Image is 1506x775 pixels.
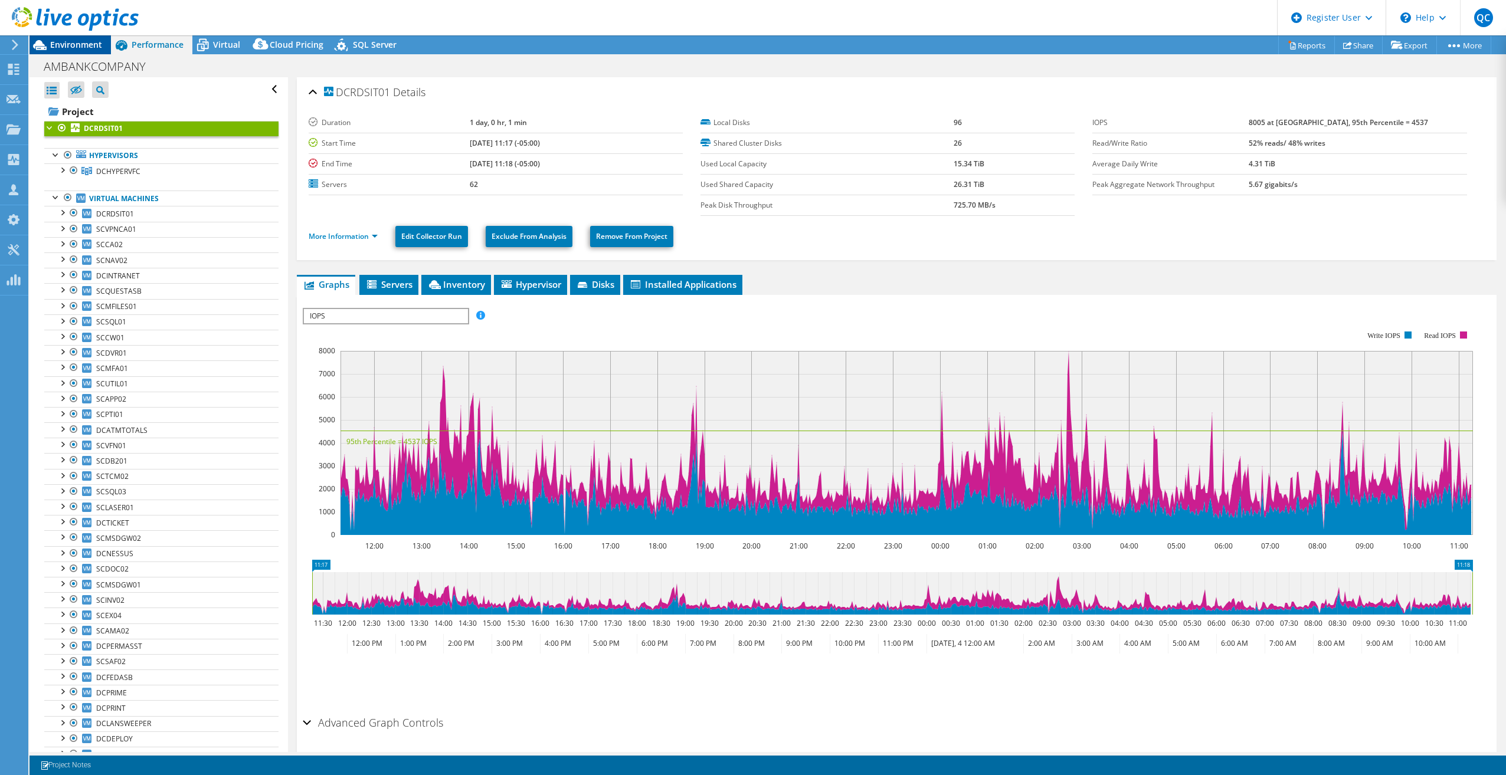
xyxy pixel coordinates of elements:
[500,278,561,290] span: Hypervisor
[44,561,279,577] a: SCDOC02
[954,117,962,127] b: 96
[96,425,148,435] span: DCATMTOTALS
[96,239,123,249] span: SCCA02
[313,618,332,628] text: 11:30
[434,618,452,628] text: 14:00
[1072,541,1091,551] text: 03:00
[44,469,279,484] a: SCTCM02
[1249,159,1275,169] b: 4.31 TiB
[629,278,736,290] span: Installed Applications
[96,317,126,327] span: SCSQL01
[96,301,137,311] span: SCMFILES01
[96,456,127,466] span: SCDB201
[1214,541,1232,551] text: 06:00
[844,618,863,628] text: 22:30
[869,618,887,628] text: 23:00
[44,392,279,407] a: SCAPP02
[1038,618,1056,628] text: 02:30
[1352,618,1370,628] text: 09:00
[96,286,142,296] span: SCQUESTASB
[44,546,279,561] a: DCNESSUS
[44,731,279,747] a: DCDEPLOY
[990,618,1008,628] text: 01:30
[1086,618,1104,628] text: 03:30
[1334,36,1383,54] a: Share
[531,618,549,628] text: 16:00
[941,618,960,628] text: 00:30
[338,618,356,628] text: 12:00
[353,39,397,50] span: SQL Server
[96,394,126,404] span: SCAPP02
[365,278,412,290] span: Servers
[1231,618,1249,628] text: 06:30
[319,369,335,379] text: 7000
[395,226,468,247] a: Edit Collector Run
[1183,618,1201,628] text: 05:30
[412,541,430,551] text: 13:00
[931,541,949,551] text: 00:00
[96,672,133,682] span: DCFEDASB
[742,541,760,551] text: 20:00
[270,39,323,50] span: Cloud Pricing
[470,138,540,148] b: [DATE] 11:17 (-05:00)
[362,618,380,628] text: 12:30
[1304,618,1322,628] text: 08:00
[965,618,984,628] text: 01:00
[44,438,279,453] a: SCVFN01
[603,618,621,628] text: 17:30
[96,564,129,574] span: SCDOC02
[1092,137,1248,149] label: Read/Write Ratio
[1436,36,1491,54] a: More
[1448,618,1466,628] text: 11:00
[893,618,911,628] text: 23:30
[676,618,694,628] text: 19:00
[506,618,525,628] text: 15:30
[1249,117,1428,127] b: 8005 at [GEOGRAPHIC_DATA], 95th Percentile = 4537
[44,639,279,654] a: DCPERMASST
[44,669,279,685] a: DCFEDASB
[789,541,807,551] text: 21:00
[820,618,839,628] text: 22:00
[1110,618,1128,628] text: 04:00
[470,117,527,127] b: 1 day, 0 hr, 1 min
[96,348,127,358] span: SCDVR01
[44,422,279,438] a: DCATMTOTALS
[44,500,279,515] a: SCLASER01
[1308,541,1326,551] text: 08:00
[96,518,129,528] span: DCTICKET
[96,610,122,620] span: SCEX04
[700,117,954,129] label: Local Disks
[651,618,670,628] text: 18:30
[309,179,470,191] label: Servers
[44,222,279,237] a: SCVPNCA01
[331,530,335,540] text: 0
[44,299,279,314] a: SCMFILES01
[1249,138,1325,148] b: 52% reads/ 48% writes
[576,278,614,290] span: Disks
[44,252,279,268] a: SCNAV02
[1400,618,1419,628] text: 10:00
[319,507,335,517] text: 1000
[96,441,126,451] span: SCVFN01
[700,137,954,149] label: Shared Cluster Disks
[44,314,279,330] a: SCSQL01
[44,148,279,163] a: Hypervisors
[470,179,478,189] b: 62
[1092,117,1248,129] label: IOPS
[84,123,123,133] b: DCRDSIT01
[96,224,136,234] span: SCVPNCA01
[309,117,470,129] label: Duration
[44,102,279,121] a: Project
[1402,541,1420,551] text: 10:00
[96,503,134,513] span: SCLASER01
[96,533,141,543] span: SCMSDGW02
[700,199,954,211] label: Peak Disk Throughput
[44,206,279,221] a: DCRDSIT01
[954,200,996,210] b: 725.70 MB/s
[627,618,646,628] text: 18:00
[796,618,814,628] text: 21:30
[427,278,485,290] span: Inventory
[458,618,476,628] text: 14:30
[44,268,279,283] a: DCINTRANET
[96,626,129,636] span: SCAMA02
